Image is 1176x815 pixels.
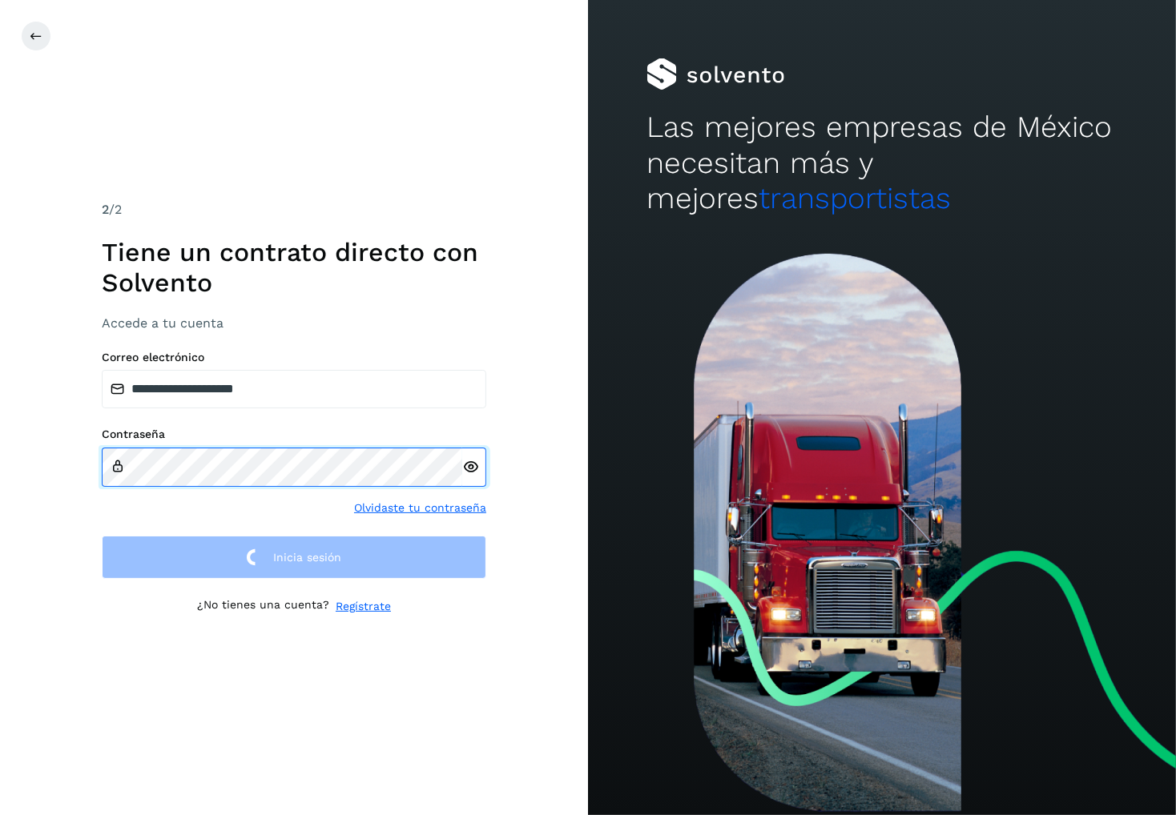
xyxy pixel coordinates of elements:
label: Contraseña [102,428,486,441]
h1: Tiene un contrato directo con Solvento [102,237,486,299]
h3: Accede a tu cuenta [102,315,486,331]
div: /2 [102,200,486,219]
span: Inicia sesión [273,552,341,563]
p: ¿No tienes una cuenta? [197,598,329,615]
span: 2 [102,202,109,217]
a: Regístrate [336,598,391,615]
h2: Las mejores empresas de México necesitan más y mejores [646,110,1117,216]
button: Inicia sesión [102,536,486,580]
span: transportistas [759,181,951,215]
a: Olvidaste tu contraseña [354,500,486,516]
label: Correo electrónico [102,351,486,364]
